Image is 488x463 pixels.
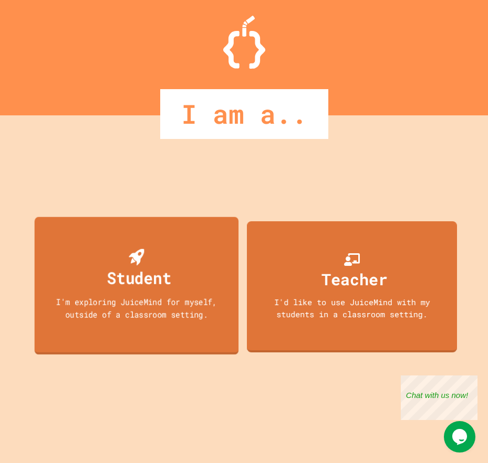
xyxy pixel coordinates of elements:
[401,375,477,420] iframe: chat widget
[321,267,388,291] div: Teacher
[257,296,446,320] div: I'd like to use JuiceMind with my students in a classroom setting.
[160,89,328,139] div: I am a..
[107,265,171,290] div: Student
[45,295,229,320] div: I'm exploring JuiceMind for myself, outside of a classroom setting.
[223,16,265,69] img: Logo.svg
[444,421,477,453] iframe: chat widget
